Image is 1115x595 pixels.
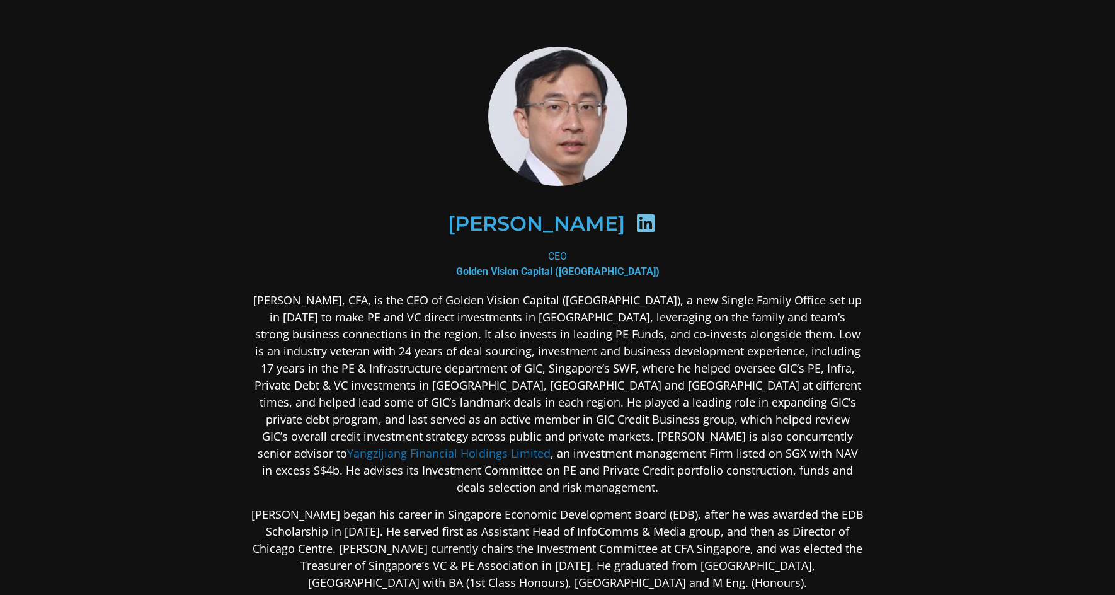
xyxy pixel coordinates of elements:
p: [PERSON_NAME] began his career in Singapore Economic Development Board (EDB), after he was awarde... [251,506,864,591]
h2: [PERSON_NAME] [448,214,625,234]
div: CEO [251,249,864,279]
a: Yangzijiang Financial Holdings Limited [347,446,551,461]
p: [PERSON_NAME], CFA, is the CEO of Golden Vision Capital ([GEOGRAPHIC_DATA]), a new Single Family ... [251,292,864,496]
b: Golden Vision Capital ([GEOGRAPHIC_DATA]) [456,265,660,277]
